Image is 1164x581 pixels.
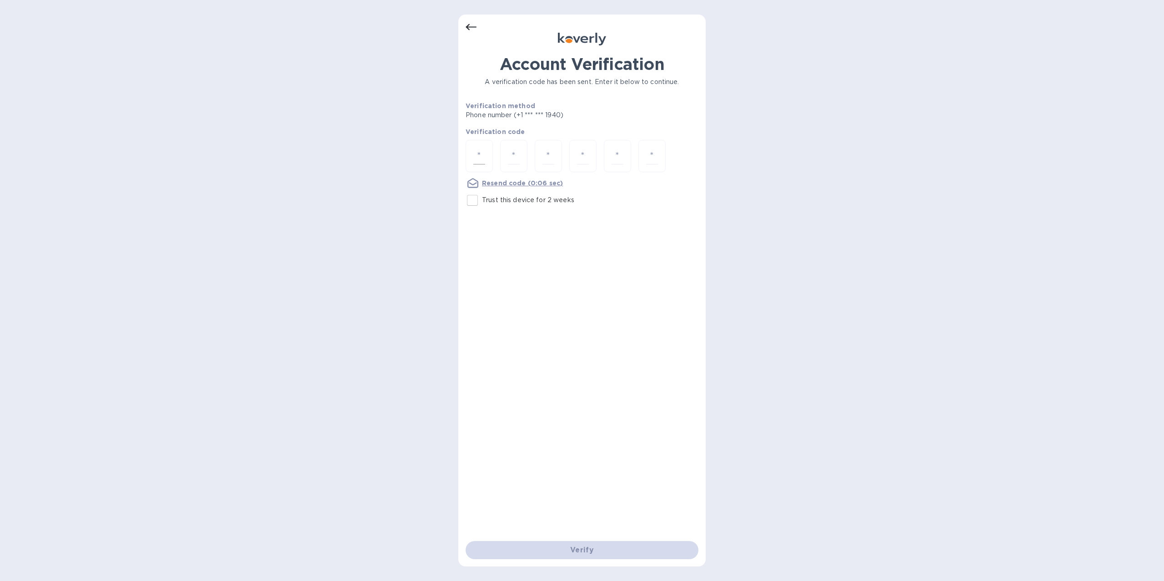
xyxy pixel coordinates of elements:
u: Resend code (0:06 sec) [482,179,563,187]
p: A verification code has been sent. Enter it below to continue. [466,77,698,87]
p: Phone number (+1 *** *** 1940) [466,110,633,120]
b: Verification method [466,102,535,109]
p: Verification code [466,127,698,136]
p: Trust this device for 2 weeks [482,195,574,205]
h1: Account Verification [466,55,698,74]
